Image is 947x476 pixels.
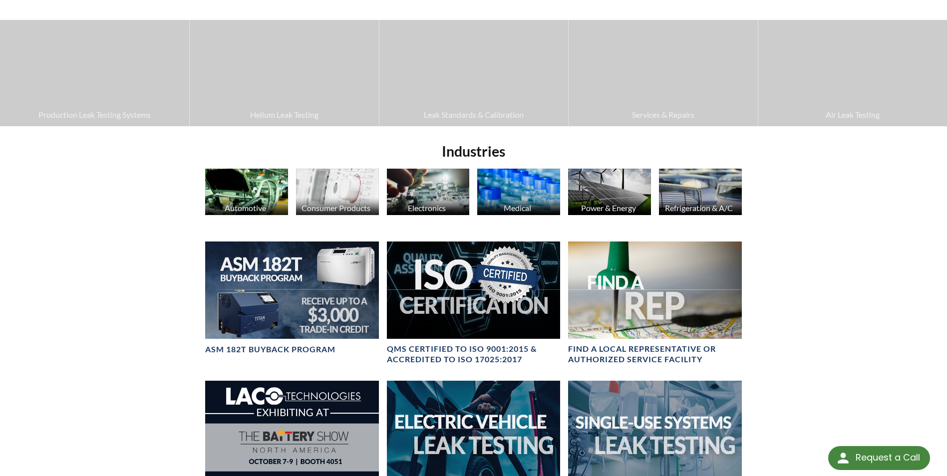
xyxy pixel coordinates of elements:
span: Services & Repairs [574,108,752,121]
a: Automotive Automotive Industry image [205,169,288,218]
a: Power & Energy Solar Panels image [568,169,651,218]
h4: ASM 182T Buyback Program [205,344,335,355]
a: Find A Rep headerFIND A LOCAL REPRESENTATIVE OR AUTHORIZED SERVICE FACILITY [568,241,741,365]
div: Automotive [204,203,287,213]
a: Services & Repairs [569,20,757,126]
a: Medical Medicine Bottle image [477,169,560,218]
img: round button [835,450,851,466]
a: Header for ISO CertificationQMS CERTIFIED to ISO 9001:2015 & Accredited to ISO 17025:2017 [387,241,560,365]
a: Leak Standards & Calibration [379,20,568,126]
div: Consumer Products [295,203,378,213]
span: Production Leak Testing Systems [5,108,184,121]
img: Solar Panels image [568,169,651,215]
a: Air Leak Testing [758,20,947,126]
span: Air Leak Testing [763,108,942,121]
div: Refrigeration & A/C [657,203,741,213]
div: Request a Call [856,446,920,469]
div: Request a Call [828,446,930,470]
h4: QMS CERTIFIED to ISO 9001:2015 & Accredited to ISO 17025:2017 [387,344,560,365]
img: Electronics image [387,169,470,215]
img: Consumer Products image [296,169,379,215]
img: Medicine Bottle image [477,169,560,215]
img: Automotive Industry image [205,169,288,215]
a: ASM 182T Buyback Program BannerASM 182T Buyback Program [205,241,378,355]
div: Medical [476,203,559,213]
a: Electronics Electronics image [387,169,470,218]
span: Leak Standards & Calibration [384,108,563,121]
a: Helium Leak Testing [190,20,378,126]
div: Electronics [385,203,469,213]
h2: Industries [201,142,745,161]
a: Consumer Products Consumer Products image [296,169,379,218]
div: Power & Energy [567,203,650,213]
span: Helium Leak Testing [195,108,373,121]
img: HVAC Products image [659,169,742,215]
h4: FIND A LOCAL REPRESENTATIVE OR AUTHORIZED SERVICE FACILITY [568,344,741,365]
a: Refrigeration & A/C HVAC Products image [659,169,742,218]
